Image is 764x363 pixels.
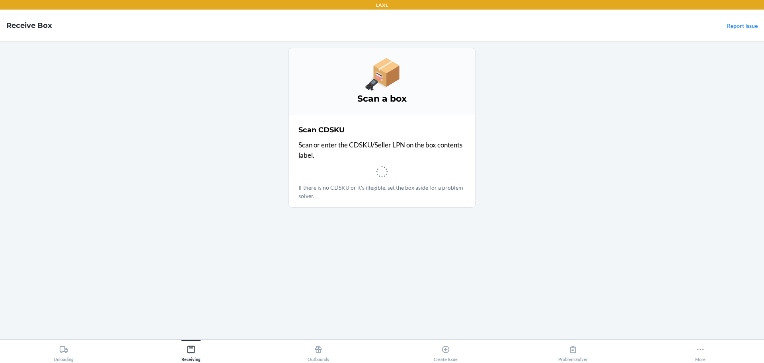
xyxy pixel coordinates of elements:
[434,342,458,362] div: Create Issue
[509,340,637,362] button: Problem Solver
[181,342,201,362] div: Receiving
[382,340,509,362] button: Create Issue
[255,340,382,362] button: Outbounds
[637,340,764,362] button: More
[558,342,588,362] div: Problem Solver
[298,183,466,200] p: If there is no CDSKU or it's illegible, set the box aside for a problem solver.
[127,340,255,362] button: Receiving
[298,92,466,105] h3: Scan a box
[727,22,758,29] a: Report Issue
[376,2,388,9] p: LAX1
[54,342,74,362] div: Unloading
[308,342,329,362] div: Outbounds
[695,342,706,362] div: More
[298,140,466,160] p: Scan or enter the CDSKU/Seller LPN on the box contents label.
[298,125,345,135] h2: Scan CDSKU
[6,20,52,31] h4: Receive Box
